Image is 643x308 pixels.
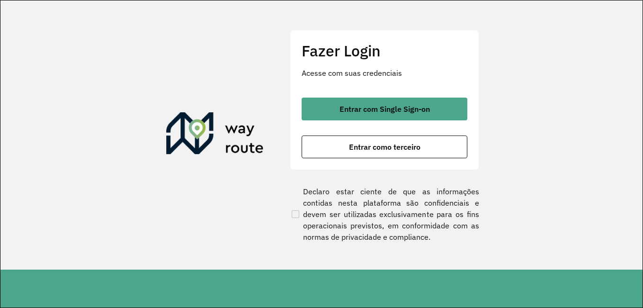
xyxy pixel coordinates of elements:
[349,143,420,151] span: Entrar como terceiro
[290,186,479,243] label: Declaro estar ciente de que as informações contidas nesta plataforma são confidenciais e devem se...
[339,105,430,113] span: Entrar com Single Sign-on
[302,42,467,60] h2: Fazer Login
[302,98,467,120] button: button
[166,112,264,158] img: Roteirizador AmbevTech
[302,136,467,158] button: button
[302,67,467,79] p: Acesse com suas credenciais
